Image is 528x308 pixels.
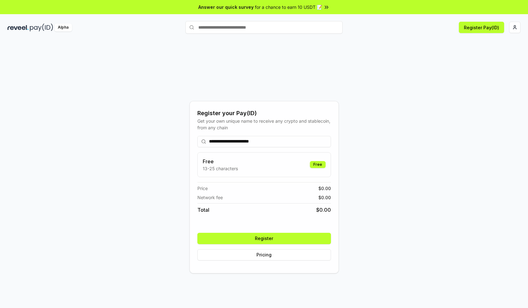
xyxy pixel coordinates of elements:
div: Get your own unique name to receive any crypto and stablecoin, from any chain [197,118,331,131]
img: pay_id [30,24,53,31]
button: Pricing [197,249,331,260]
img: reveel_dark [8,24,29,31]
p: 13-25 characters [203,165,238,172]
span: Network fee [197,194,223,201]
div: Register your Pay(ID) [197,109,331,118]
span: Price [197,185,208,192]
div: Free [310,161,326,168]
button: Register [197,233,331,244]
span: for a chance to earn 10 USDT 📝 [255,4,322,10]
button: Register Pay(ID) [459,22,504,33]
span: Answer our quick survey [198,4,254,10]
div: Alpha [54,24,72,31]
span: $ 0.00 [318,185,331,192]
h3: Free [203,158,238,165]
span: $ 0.00 [316,206,331,214]
span: Total [197,206,209,214]
span: $ 0.00 [318,194,331,201]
